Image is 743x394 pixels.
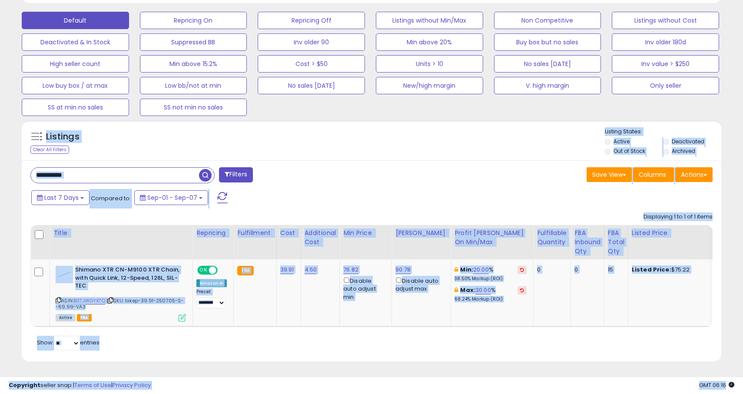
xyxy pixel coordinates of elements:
button: Min above 15.2% [140,55,247,73]
div: Cost [280,228,297,238]
button: Filters [219,167,253,182]
b: Min: [460,265,473,274]
div: [PERSON_NAME] [395,228,447,238]
div: Min Price [343,228,388,238]
button: Inv value > $250 [612,55,719,73]
span: Show: entries [37,338,100,347]
label: Active [614,138,630,145]
a: Privacy Policy [113,381,151,389]
span: FBA [77,314,92,321]
div: % [454,266,527,282]
a: 4.50 [305,265,317,274]
span: All listings currently available for purchase on Amazon [56,314,76,321]
button: Deactivated & In Stock [22,33,129,51]
button: Sep-01 - Sep-07 [134,190,208,205]
a: 90.78 [395,265,411,274]
button: Buy box but no sales [494,33,601,51]
div: % [454,286,527,302]
button: Repricing Off [258,12,365,29]
span: Last 7 Days [44,193,79,202]
span: | SKU: bikep-39.91-250705-S--69.99-VA3 [56,297,184,310]
button: Min above 20% [376,33,483,51]
button: Save View [587,167,632,182]
h5: Listings [46,131,80,143]
div: Title [53,228,189,238]
button: High seller count [22,55,129,73]
i: Revert to store-level Max Markup [520,288,524,292]
button: Suppressed BB [140,33,247,51]
button: Units > 10 [376,55,483,73]
button: Last 7 Days [31,190,90,205]
div: Disable auto adjust max [395,276,444,293]
a: 76.82 [343,265,358,274]
div: Fulfillment [237,228,272,238]
div: FBA inbound Qty [574,228,600,256]
span: Compared to: [91,194,131,202]
button: Repricing On [140,12,247,29]
div: Clear All Filters [30,146,69,154]
label: Deactivated [672,138,704,145]
div: Disable auto adjust min [343,276,385,301]
strong: Copyright [9,381,40,389]
button: Listings without Cost [612,12,719,29]
button: Default [22,12,129,29]
b: Listed Price: [632,265,671,274]
button: Low bb/not at min [140,77,247,94]
a: Terms of Use [74,381,111,389]
button: Inv older 180d [612,33,719,51]
span: ON [198,267,209,274]
b: Shimano XTR CN-M9100 XTR Chain, with Quick Link, 12-Speed, 126L, SIL-TEC [75,266,181,292]
div: Repricing [196,228,230,238]
div: Profit [PERSON_NAME] on Min/Max [454,228,530,247]
div: $75.22 [632,266,704,274]
p: 68.24% Markup (ROI) [454,296,527,302]
button: Only seller [612,77,719,94]
button: No sales [DATE] [494,55,601,73]
small: FBA [237,266,253,275]
span: OFF [216,267,230,274]
i: This overrides the store level min markup for this listing [454,267,458,272]
button: Actions [675,167,713,182]
label: Out of Stock [614,147,645,155]
button: Cost > $50 [258,55,365,73]
a: 20.00 [473,265,489,274]
div: 15 [608,266,621,274]
div: Amazon AI [196,279,227,287]
button: SS not min no sales [140,99,247,116]
button: Inv older 90 [258,33,365,51]
span: 2025-09-15 06:16 GMT [699,381,734,389]
button: No sales [DATE] [258,77,365,94]
label: Archived [672,147,695,155]
button: Low buy box / at max [22,77,129,94]
div: 0 [574,266,597,274]
i: This overrides the store level max markup for this listing [454,287,458,293]
p: 38.50% Markup (ROI) [454,276,527,282]
div: Preset: [196,289,227,308]
div: Additional Cost [305,228,336,247]
i: Revert to store-level Min Markup [520,268,524,272]
button: Non Competitive [494,12,601,29]
span: Sep-01 - Sep-07 [147,193,197,202]
a: 30.00 [475,286,491,295]
div: seller snap | | [9,381,151,390]
div: ASIN: [56,266,186,321]
div: 0 [537,266,564,274]
button: SS at min no sales [22,99,129,116]
img: 31Dc4etxg2L._SL40_.jpg [56,266,73,283]
div: FBA Total Qty [608,228,624,256]
button: V. high margin [494,77,601,94]
p: Listing States: [605,128,721,136]
button: Listings without Min/Max [376,12,483,29]
button: Columns [633,167,674,182]
a: B07JWGYX7Q [73,297,105,305]
div: Displaying 1 to 1 of 1 items [643,213,713,221]
div: Fulfillable Quantity [537,228,567,247]
div: Listed Price [632,228,707,238]
button: New/high margin [376,77,483,94]
a: 39.91 [280,265,294,274]
span: Columns [639,170,666,179]
th: The percentage added to the cost of goods (COGS) that forms the calculator for Min & Max prices. [451,225,534,259]
b: Max: [460,286,475,294]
